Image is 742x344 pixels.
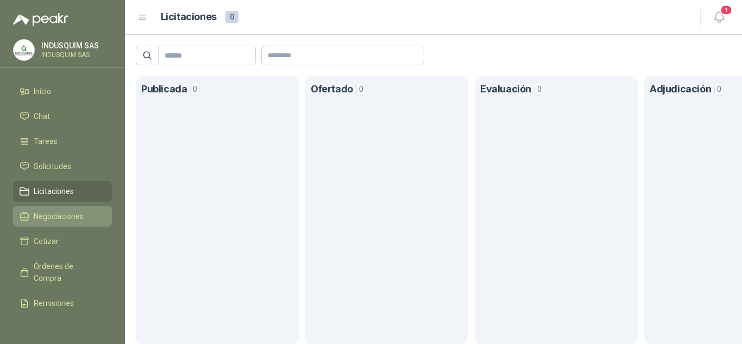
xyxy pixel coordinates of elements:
span: Cotizar [34,235,59,247]
span: Chat [34,110,50,122]
p: INDUSQUIM SAS [41,42,109,49]
a: Chat [13,106,112,127]
h1: Publicada [141,82,187,97]
a: Negociaciones [13,206,112,227]
span: Remisiones [34,297,74,309]
a: Solicitudes [13,156,112,177]
span: Inicio [34,85,51,97]
h1: Licitaciones [161,9,217,25]
a: Cotizar [13,231,112,252]
button: 1 [709,8,729,27]
span: 0 [225,11,238,23]
span: 1 [720,5,732,15]
h1: Adjudicación [650,82,711,97]
img: Company Logo [14,40,34,60]
a: Inicio [13,81,112,102]
span: 0 [535,83,544,96]
span: Tareas [34,135,58,147]
span: Órdenes de Compra [34,260,102,284]
h1: Evaluación [480,82,531,97]
span: 0 [356,83,366,96]
span: Negociaciones [34,210,84,222]
p: INDUSQUIM SAS [41,52,109,58]
a: Tareas [13,131,112,152]
span: 0 [714,83,724,96]
a: Órdenes de Compra [13,256,112,289]
span: 0 [190,83,200,96]
h1: Ofertado [311,82,353,97]
a: Remisiones [13,293,112,314]
a: Licitaciones [13,181,112,202]
img: Logo peakr [13,13,68,26]
span: Solicitudes [34,160,71,172]
span: Licitaciones [34,185,74,197]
